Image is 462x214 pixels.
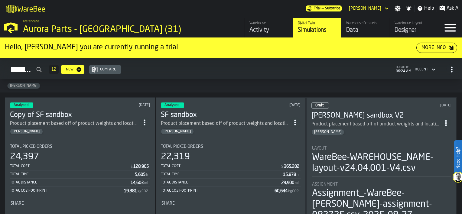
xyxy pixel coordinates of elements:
div: stat-Layout [312,146,451,177]
a: link-to-/wh/i/aa2e4adb-2cd5-4688-aa4a-ec82bcf75d46/simulations [293,18,341,37]
div: Stat Value [133,164,149,169]
span: Analysed [14,103,28,107]
label: Need Help? [455,141,461,175]
div: Aurora Parts - [GEOGRAPHIC_DATA] (31) [23,24,186,35]
button: button-New [61,65,84,74]
div: stat-Total Picked Orders [161,144,301,195]
div: Product placement based off of product weights and location dims [10,120,139,127]
div: Simulations [298,26,336,34]
span: $ [131,165,133,169]
a: link-to-/wh/i/aa2e4adb-2cd5-4688-aa4a-ec82bcf75d46/feed/ [244,18,293,37]
span: Analysed [164,103,179,107]
div: Product placement based off of product weights and location dims [161,120,290,127]
div: Total Cost [10,164,130,168]
span: — [322,6,324,11]
div: DropdownMenuValue-Bob Lueken Lueken [346,5,390,12]
h3: SF sandbox [161,110,290,120]
div: status-3 2 [161,102,184,108]
div: Stat Value [281,180,294,185]
div: Total Cost [161,164,281,168]
span: Corey [161,129,194,134]
span: mi [144,181,148,185]
div: Hello, [PERSON_NAME] you are currently running a trial [5,43,416,52]
div: stat-Total Picked Orders [10,144,150,195]
div: Stat Value [284,164,299,169]
a: link-to-/wh/i/aa2e4adb-2cd5-4688-aa4a-ec82bcf75d46/pricing/ [306,5,342,11]
span: Ask AI [447,5,460,12]
div: Updated: 9/28/2025, 5:22:28 AM Created: 9/19/2025, 4:36:11 PM [243,103,301,107]
span: 12 [51,67,56,72]
div: Product placement based off of product weights and location dims [311,121,441,128]
span: h [297,173,299,177]
span: Trial [314,6,320,11]
div: DropdownMenuValue-Bob Lueken Lueken [349,6,381,11]
span: kgCO2 [288,189,299,193]
div: Warehouse [249,21,288,25]
span: Total Picked Orders [10,144,52,149]
div: 24,397 [10,151,39,162]
div: Total Distance [10,180,131,185]
span: Subscribe [325,6,340,11]
div: Corey's sandbox V2 [311,111,441,121]
div: Total CO2 Footprint [10,189,124,193]
div: Total Time [161,172,283,177]
button: button-Compare [89,65,121,74]
div: Updated: 10/3/2025, 7:55:05 PM Created: 10/3/2025, 7:49:15 PM [92,103,150,107]
span: Help [424,5,434,12]
span: updated: [396,66,411,69]
span: Corey [10,129,43,134]
a: link-to-/wh/i/aa2e4adb-2cd5-4688-aa4a-ec82bcf75d46/designer [389,18,438,37]
div: Title [161,144,301,149]
h3: Copy of SF sandbox [10,110,139,120]
span: mi [295,181,299,185]
div: Stat Value [275,189,288,193]
div: Activity [249,26,288,34]
span: h [146,173,148,177]
div: Digital Twin [298,21,336,25]
div: Designer [395,26,433,34]
span: 06:24 AM [396,69,411,73]
div: Stat Value [124,189,137,193]
div: WareBee-WAREHOUSE_NAME-layout-v24.04.001-V4.csv [312,152,451,174]
div: Total Distance [161,180,281,185]
span: kgCO2 [138,189,148,193]
div: Stat Value [283,172,296,177]
span: Share [161,201,175,206]
div: Title [10,144,150,149]
div: Stat Value [131,180,144,185]
div: Data [346,26,385,34]
span: Total Picked Orders [161,144,203,149]
div: Title [11,201,149,206]
div: Title [312,182,451,187]
a: link-to-/wh/i/aa2e4adb-2cd5-4688-aa4a-ec82bcf75d46/data [341,18,389,37]
div: Menu Subscription [306,5,342,11]
div: Title [312,146,451,151]
button: button-More Info [416,43,457,53]
div: Warehouse Datasets [346,21,385,25]
span: Corey [312,130,344,134]
span: Assignment [312,182,338,187]
label: button-toggle-Help [415,5,437,12]
span: Corey [8,84,40,88]
span: $ [281,165,283,169]
div: Stat Value [135,172,145,177]
label: button-toggle-Ask AI [437,5,462,12]
div: status-3 2 [10,102,33,108]
div: Compare [98,67,119,72]
div: DropdownMenuValue-4 [412,66,437,73]
label: button-toggle-Notifications [403,5,414,11]
div: New [63,67,76,72]
label: button-toggle-Menu [438,18,462,37]
div: Total CO2 Footprint [161,189,275,193]
div: status-0 2 [311,102,329,109]
div: Total Time [10,172,135,177]
div: More Info [419,44,448,51]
